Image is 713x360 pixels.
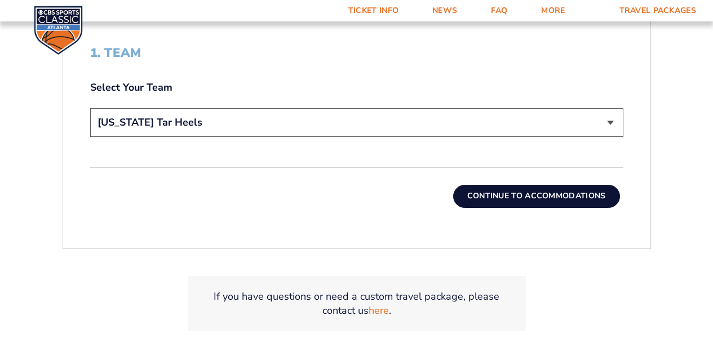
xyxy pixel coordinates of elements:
[34,6,83,55] img: CBS Sports Classic
[453,185,620,207] button: Continue To Accommodations
[201,290,512,318] p: If you have questions or need a custom travel package, please contact us .
[90,81,623,95] label: Select Your Team
[90,46,623,60] h2: 1. Team
[369,304,389,318] a: here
